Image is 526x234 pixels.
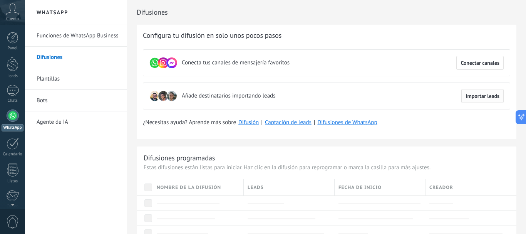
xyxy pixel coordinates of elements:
[461,60,499,66] span: Conectar canales
[25,47,127,68] li: Difusiones
[2,124,23,131] div: WhatsApp
[37,68,119,90] a: Plantillas
[158,91,169,101] img: leadIcon
[265,119,312,126] a: Captación de leads
[429,184,453,191] span: Creador
[317,119,377,126] a: Difusiones de WhatsApp
[2,46,24,51] div: Panel
[166,91,177,101] img: leadIcon
[143,119,510,126] div: | |
[25,90,127,111] li: Bots
[6,17,19,22] span: Cuenta
[25,68,127,90] li: Plantillas
[37,47,119,68] a: Difusiones
[461,89,504,103] button: Importar leads
[144,164,509,171] p: Estas difusiones están listas para iniciar. Haz clic en la difusión para reprogramar o marca la c...
[144,153,215,162] div: Difusiones programadas
[149,91,160,101] img: leadIcon
[143,31,281,40] span: Configura tu difusión en solo unos pocos pasos
[456,56,504,70] button: Conectar canales
[248,184,264,191] span: Leads
[37,25,119,47] a: Funciones de WhatsApp Business
[37,90,119,111] a: Bots
[2,74,24,79] div: Leads
[25,111,127,133] li: Agente de IA
[238,119,259,126] a: Difusión
[338,184,382,191] span: Fecha de inicio
[466,93,499,99] span: Importar leads
[37,111,119,133] a: Agente de IA
[2,152,24,157] div: Calendario
[143,119,236,126] span: ¿Necesitas ayuda? Aprende más sobre
[2,179,24,184] div: Listas
[182,59,290,67] span: Conecta tus canales de mensajería favoritos
[137,5,516,20] h2: Difusiones
[25,25,127,47] li: Funciones de WhatsApp Business
[2,98,24,103] div: Chats
[157,184,221,191] span: Nombre de la difusión
[182,92,275,100] span: Añade destinatarios importando leads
